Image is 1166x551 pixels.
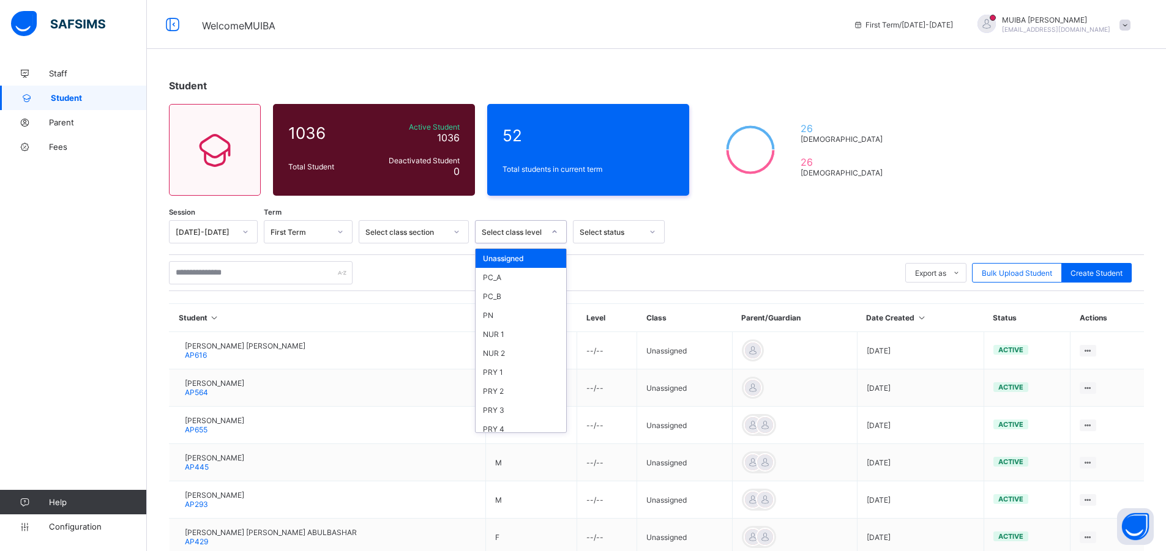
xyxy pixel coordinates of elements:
td: --/-- [577,369,637,407]
span: [DEMOGRAPHIC_DATA] [801,135,888,144]
td: [DATE] [857,407,984,444]
div: First Term [271,227,330,237]
td: --/-- [577,407,637,444]
span: Fees [49,142,147,152]
button: Open asap [1117,508,1154,545]
div: Select status [580,227,642,237]
div: Select class level [482,227,544,237]
th: Class [637,304,733,332]
td: Unassigned [637,332,733,369]
td: [DATE] [857,481,984,519]
span: Student [51,93,147,103]
div: PRY 2 [476,382,566,401]
td: --/-- [577,332,637,369]
span: Student [169,80,207,92]
div: [DATE]-[DATE] [176,227,235,237]
span: AP445 [185,462,209,471]
td: Unassigned [637,481,733,519]
span: session/term information [853,20,953,29]
i: Sort in Ascending Order [916,313,927,322]
span: AP293 [185,500,208,509]
span: Export as [915,268,946,278]
td: --/-- [577,444,637,481]
span: [PERSON_NAME] [185,453,244,462]
th: Actions [1071,304,1145,332]
span: 1036 [437,131,460,144]
th: Student [170,304,486,332]
span: Staff [49,68,147,78]
span: Deactivated Student [373,156,460,165]
span: AP616 [185,350,207,360]
td: [DATE] [857,369,984,407]
span: Term [264,208,282,216]
div: PN [476,306,566,325]
span: Total students in current term [503,165,674,174]
div: NUR 1 [476,325,566,344]
td: [DATE] [857,444,984,481]
span: 26 [801,156,888,168]
span: active [998,346,1023,354]
span: [PERSON_NAME] [185,379,244,388]
div: MUIBAADAMS [965,15,1137,35]
span: active [998,457,1023,466]
td: Unassigned [637,444,733,481]
span: Active Student [373,122,460,131]
th: Date Created [857,304,984,332]
span: AP564 [185,388,208,397]
td: Unassigned [637,369,733,407]
span: Create Student [1071,268,1123,278]
div: Total Student [285,159,370,174]
div: PRY 3 [476,401,566,420]
div: Select class section [365,227,446,237]
span: Session [169,208,195,216]
span: [DEMOGRAPHIC_DATA] [801,168,888,177]
th: Parent/Guardian [732,304,857,332]
span: 52 [503,126,674,145]
span: [EMAIL_ADDRESS][DOMAIN_NAME] [1002,26,1110,33]
span: active [998,420,1023,429]
span: Configuration [49,522,146,531]
td: --/-- [577,481,637,519]
td: Unassigned [637,407,733,444]
span: [PERSON_NAME] [185,416,244,425]
span: active [998,532,1023,541]
th: Level [577,304,637,332]
span: AP429 [185,537,208,546]
img: safsims [11,11,105,37]
td: [DATE] [857,332,984,369]
span: active [998,495,1023,503]
span: MUIBA [PERSON_NAME] [1002,15,1110,24]
div: PRY 1 [476,363,566,382]
span: [PERSON_NAME] [PERSON_NAME] [185,341,305,350]
span: Parent [49,117,147,127]
div: PRY 4 [476,420,566,438]
span: Bulk Upload Student [982,268,1052,278]
span: [PERSON_NAME] [185,490,244,500]
span: [PERSON_NAME] [PERSON_NAME] ABULBASHAR [185,528,357,537]
span: active [998,383,1023,391]
th: Status [984,304,1070,332]
div: PC_A [476,268,566,287]
span: 1036 [288,124,367,142]
span: AP655 [185,425,207,434]
span: 0 [454,165,460,177]
td: M [486,481,577,519]
td: M [486,444,577,481]
i: Sort in Ascending Order [209,313,220,322]
span: Welcome MUIBA [202,20,275,32]
span: 26 [801,122,888,135]
span: Help [49,497,146,507]
div: NUR 2 [476,344,566,363]
div: PC_B [476,287,566,306]
div: Unassigned [476,249,566,268]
